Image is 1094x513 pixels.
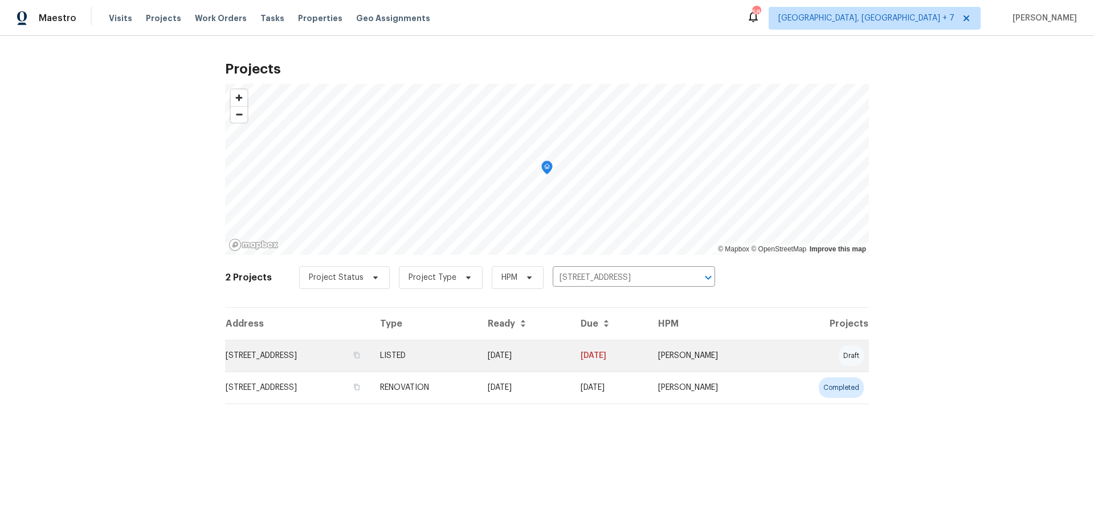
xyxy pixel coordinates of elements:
[352,350,362,360] button: Copy Address
[839,345,864,366] div: draft
[298,13,342,24] span: Properties
[228,238,279,251] a: Mapbox homepage
[231,89,247,106] button: Zoom in
[479,372,572,404] td: [DATE]
[231,106,247,123] button: Zoom out
[572,308,649,340] th: Due
[231,107,247,123] span: Zoom out
[501,272,517,283] span: HPM
[309,272,364,283] span: Project Status
[225,340,371,372] td: [STREET_ADDRESS]
[371,308,479,340] th: Type
[649,372,774,404] td: [PERSON_NAME]
[819,377,864,398] div: completed
[225,272,272,283] h2: 2 Projects
[409,272,456,283] span: Project Type
[718,245,749,253] a: Mapbox
[109,13,132,24] span: Visits
[774,308,870,340] th: Projects
[541,161,553,178] div: Map marker
[225,63,869,75] h2: Projects
[778,13,954,24] span: [GEOGRAPHIC_DATA], [GEOGRAPHIC_DATA] + 7
[146,13,181,24] span: Projects
[649,340,774,372] td: [PERSON_NAME]
[649,308,774,340] th: HPM
[700,270,716,286] button: Open
[752,7,760,18] div: 58
[479,340,572,372] td: [DATE]
[225,84,869,255] canvas: Map
[1008,13,1077,24] span: [PERSON_NAME]
[810,245,866,253] a: Improve this map
[479,308,572,340] th: Ready
[39,13,76,24] span: Maestro
[371,340,479,372] td: LISTED
[195,13,247,24] span: Work Orders
[260,14,284,22] span: Tasks
[352,382,362,392] button: Copy Address
[356,13,430,24] span: Geo Assignments
[553,269,683,287] input: Search projects
[225,372,371,404] td: [STREET_ADDRESS]
[572,372,649,404] td: [DATE]
[572,340,649,372] td: [DATE]
[225,308,371,340] th: Address
[751,245,806,253] a: OpenStreetMap
[371,372,479,404] td: RENOVATION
